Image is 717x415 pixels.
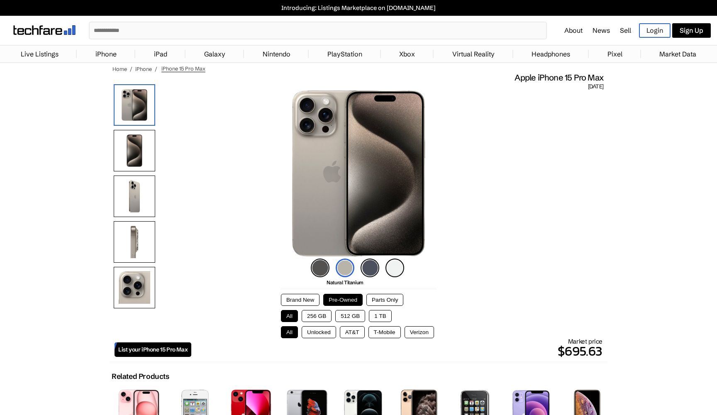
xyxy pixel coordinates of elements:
[112,372,169,381] h2: Related Products
[191,337,602,361] div: Market price
[311,259,329,277] img: black-titanium-icon
[448,46,499,62] a: Virtual Reality
[335,310,365,322] button: 512 GB
[302,310,332,322] button: 256 GB
[4,4,713,12] a: Introducing: Listings Marketplace on [DOMAIN_NAME]
[361,259,379,277] img: blue-titanium-icon
[620,26,631,34] a: Sell
[385,259,404,277] img: white-titanium-icon
[191,341,602,361] p: $695.63
[603,46,627,62] a: Pixel
[130,66,132,72] span: /
[395,46,419,62] a: Xbox
[17,46,63,62] a: Live Listings
[405,326,434,338] button: Verizon
[327,279,363,286] span: Natural Titanium
[588,83,603,90] span: [DATE]
[593,26,610,34] a: News
[114,130,155,171] img: Front
[655,46,700,62] a: Market Data
[114,221,155,263] img: Side
[155,66,157,72] span: /
[515,72,603,83] span: Apple iPhone 15 Pro Max
[366,294,403,306] button: Parts Only
[336,259,354,277] img: natural-titanium-icon
[200,46,229,62] a: Galaxy
[150,46,171,62] a: iPad
[115,342,191,357] a: List your iPhone 15 Pro Max
[114,176,155,217] img: Rear
[281,310,298,322] button: All
[135,66,152,72] a: iPhone
[639,23,671,38] a: Login
[161,65,205,72] span: iPhone 15 Pro Max
[340,326,365,338] button: AT&T
[527,46,574,62] a: Headphones
[281,294,319,306] button: Brand New
[281,326,298,338] button: All
[564,26,583,34] a: About
[118,346,188,353] span: List your iPhone 15 Pro Max
[323,46,366,62] a: PlayStation
[259,46,295,62] a: Nintendo
[114,84,155,126] img: iPhone 15 Pro Max
[369,310,391,322] button: 1 TB
[13,25,76,35] img: techfare logo
[368,326,401,338] button: T-Mobile
[112,66,127,72] a: Home
[672,23,711,38] a: Sign Up
[91,46,121,62] a: iPhone
[323,294,363,306] button: Pre-Owned
[292,90,426,256] img: iPhone 15 Pro Max
[302,326,336,338] button: Unlocked
[114,267,155,308] img: Camera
